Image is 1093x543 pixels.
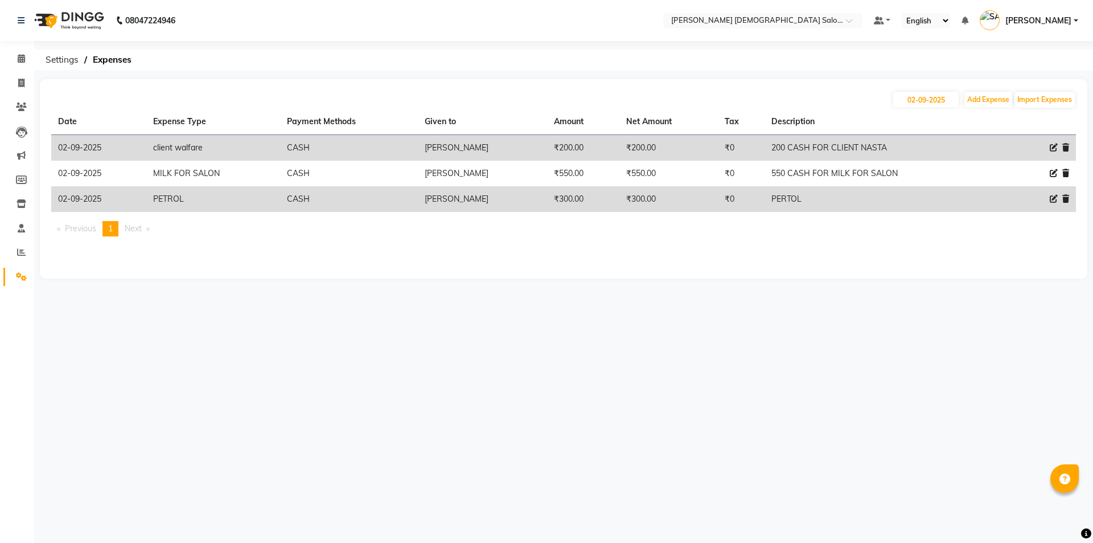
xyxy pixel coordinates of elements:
td: 02-09-2025 [51,161,146,186]
td: PETROL [146,186,280,212]
button: Import Expenses [1014,92,1075,108]
button: Add Expense [964,92,1012,108]
td: ₹550.00 [619,161,718,186]
td: client walfare [146,135,280,161]
td: [PERSON_NAME] [418,135,547,161]
td: ₹0 [718,135,765,161]
th: Tax [718,109,765,135]
td: ₹550.00 [547,161,619,186]
td: PERTOL [765,186,998,212]
td: 02-09-2025 [51,135,146,161]
td: ₹200.00 [547,135,619,161]
input: PLACEHOLDER.DATE [893,92,959,108]
th: Amount [547,109,619,135]
th: Date [51,109,146,135]
span: Previous [65,223,96,234]
td: [PERSON_NAME] [418,186,547,212]
td: 550 CASH FOR MILK FOR SALON [765,161,998,186]
span: Settings [40,50,84,70]
img: logo [29,5,107,36]
th: Payment Methods [280,109,418,135]
td: ₹300.00 [547,186,619,212]
td: 200 CASH FOR CLIENT NASTA [765,135,998,161]
span: Expenses [87,50,137,70]
td: CASH [280,186,418,212]
img: SAJJAN KAGADIYA [980,10,1000,30]
td: CASH [280,135,418,161]
th: Net Amount [619,109,718,135]
td: ₹0 [718,186,765,212]
td: ₹200.00 [619,135,718,161]
th: Description [765,109,998,135]
th: Given to [418,109,547,135]
td: CASH [280,161,418,186]
td: ₹300.00 [619,186,718,212]
span: 1 [108,223,113,234]
nav: Pagination [51,221,1076,236]
td: [PERSON_NAME] [418,161,547,186]
span: [PERSON_NAME] [1005,15,1071,27]
td: MILK FOR SALON [146,161,280,186]
th: Expense Type [146,109,280,135]
iframe: chat widget [1045,497,1082,532]
td: ₹0 [718,161,765,186]
td: 02-09-2025 [51,186,146,212]
b: 08047224946 [125,5,175,36]
span: Next [125,223,142,234]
